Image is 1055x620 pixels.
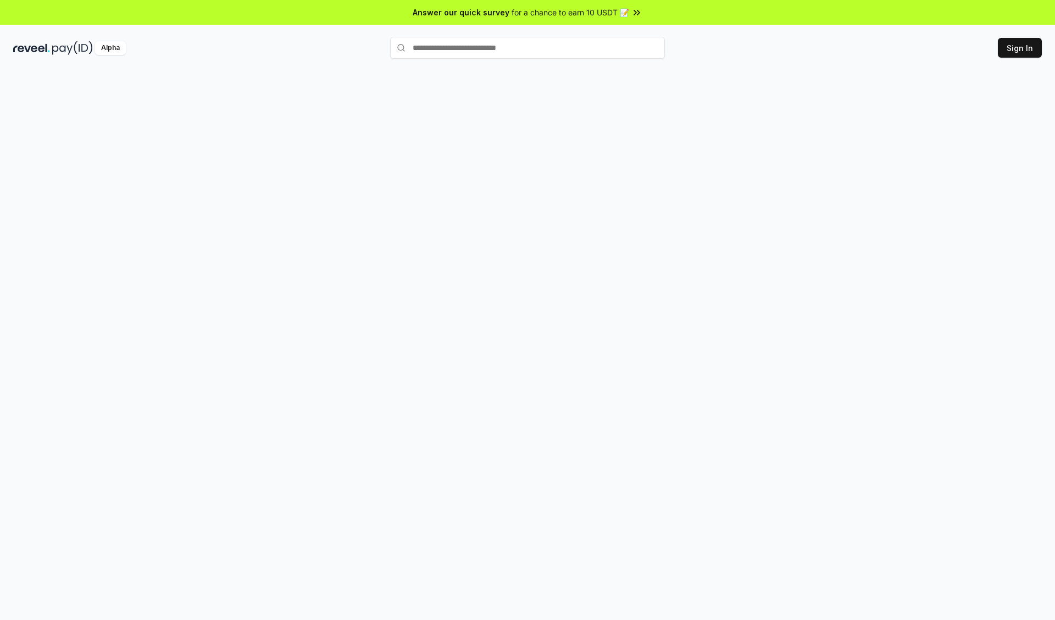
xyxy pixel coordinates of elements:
button: Sign In [998,38,1042,58]
img: reveel_dark [13,41,50,55]
span: for a chance to earn 10 USDT 📝 [512,7,629,18]
span: Answer our quick survey [413,7,509,18]
div: Alpha [95,41,126,55]
img: pay_id [52,41,93,55]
